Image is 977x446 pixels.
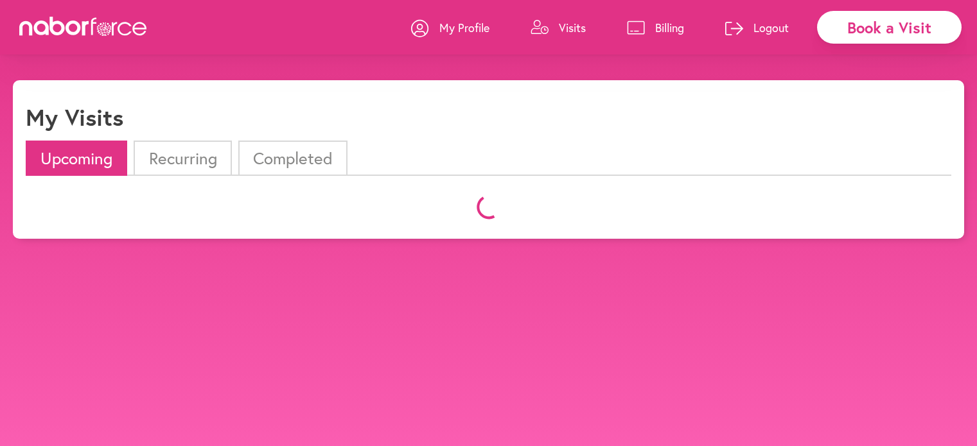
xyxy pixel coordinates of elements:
[411,8,489,47] a: My Profile
[238,141,348,176] li: Completed
[655,20,684,35] p: Billing
[753,20,789,35] p: Logout
[134,141,231,176] li: Recurring
[439,20,489,35] p: My Profile
[26,141,127,176] li: Upcoming
[531,8,586,47] a: Visits
[26,103,123,131] h1: My Visits
[627,8,684,47] a: Billing
[559,20,586,35] p: Visits
[725,8,789,47] a: Logout
[817,11,962,44] div: Book a Visit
